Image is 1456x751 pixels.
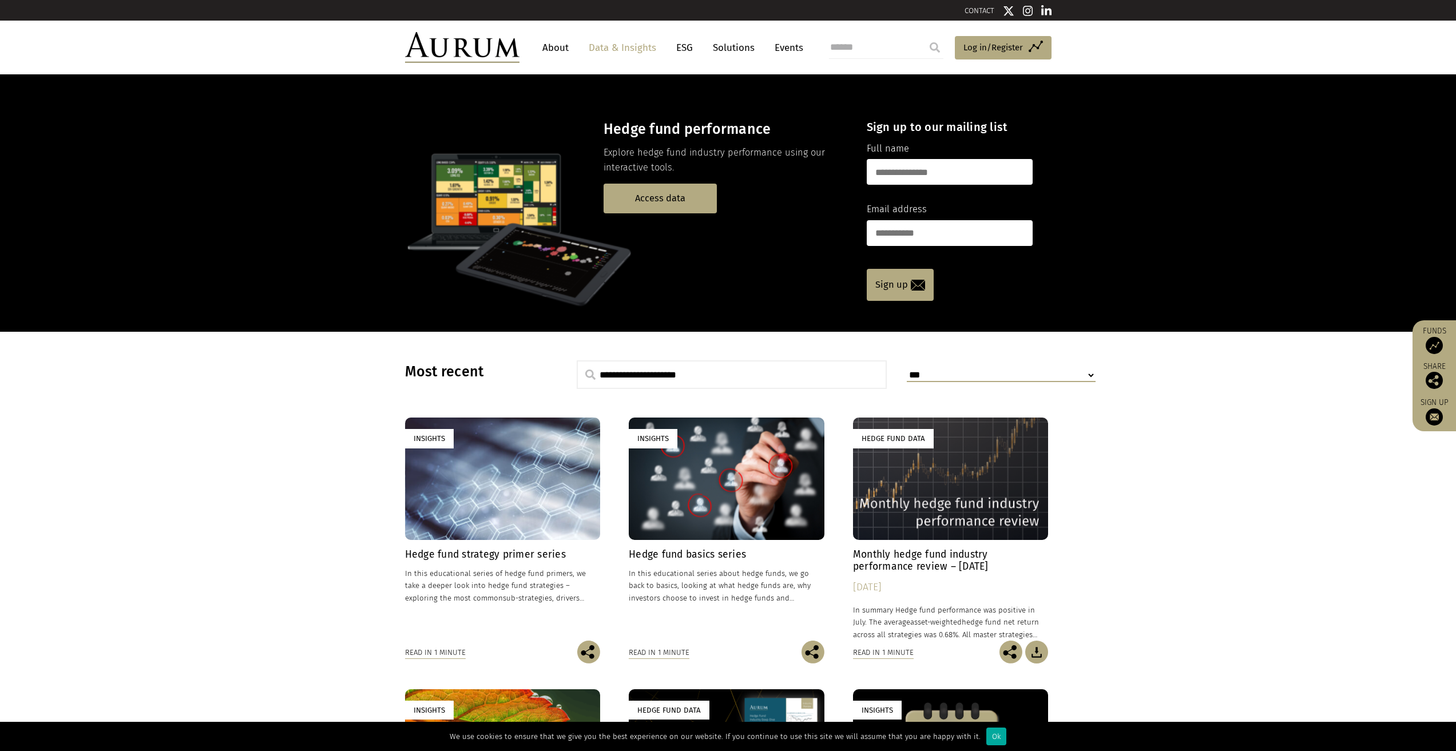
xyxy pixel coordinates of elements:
img: search.svg [585,369,596,380]
a: CONTACT [965,6,994,15]
a: Sign up [867,269,934,301]
img: Share this post [1426,372,1443,389]
img: email-icon [911,280,925,291]
label: Email address [867,202,927,217]
a: Insights Hedge fund basics series In this educational series about hedge funds, we go back to bas... [629,418,824,640]
div: Insights [405,429,454,448]
img: Download Article [1025,641,1048,663]
div: Read in 1 minute [629,646,689,659]
label: Full name [867,141,909,156]
span: sub-strategies [503,594,552,602]
a: ESG [671,37,699,58]
img: Sign up to our newsletter [1426,408,1443,426]
img: Twitter icon [1003,5,1014,17]
h4: Hedge fund basics series [629,549,824,561]
h4: Monthly hedge fund industry performance review – [DATE] [853,549,1049,573]
a: Data & Insights [583,37,662,58]
div: Insights [853,701,902,720]
p: Explore hedge fund industry performance using our interactive tools. [604,145,847,176]
img: Instagram icon [1023,5,1033,17]
div: Insights [405,701,454,720]
a: Insights Hedge fund strategy primer series In this educational series of hedge fund primers, we t... [405,418,601,640]
div: Share [1418,363,1450,389]
div: Ok [986,728,1006,745]
img: Access Funds [1426,337,1443,354]
a: Sign up [1418,398,1450,426]
a: Solutions [707,37,760,58]
img: Share this post [802,641,824,663]
img: Share this post [999,641,1022,663]
a: Log in/Register [955,36,1052,60]
span: Log in/Register [963,41,1023,54]
img: Share this post [577,641,600,663]
h4: Sign up to our mailing list [867,120,1033,134]
a: Funds [1418,326,1450,354]
input: Submit [923,36,946,59]
p: In summary Hedge fund performance was positive in July. The average hedge fund net return across ... [853,604,1049,640]
div: Read in 1 minute [853,646,914,659]
h3: Hedge fund performance [604,121,847,138]
div: Hedge Fund Data [629,701,709,720]
a: Access data [604,184,717,213]
img: Linkedin icon [1041,5,1052,17]
p: In this educational series of hedge fund primers, we take a deeper look into hedge fund strategie... [405,567,601,603]
div: Hedge Fund Data [853,429,934,448]
h3: Most recent [405,363,548,380]
div: Insights [629,429,677,448]
a: Events [769,37,803,58]
span: asset-weighted [910,618,962,626]
div: [DATE] [853,579,1049,595]
div: Read in 1 minute [405,646,466,659]
a: About [537,37,574,58]
h4: Hedge fund strategy primer series [405,549,601,561]
img: Aurum [405,32,519,63]
p: In this educational series about hedge funds, we go back to basics, looking at what hedge funds a... [629,567,824,603]
a: Hedge Fund Data Monthly hedge fund industry performance review – [DATE] [DATE] In summary Hedge f... [853,418,1049,640]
